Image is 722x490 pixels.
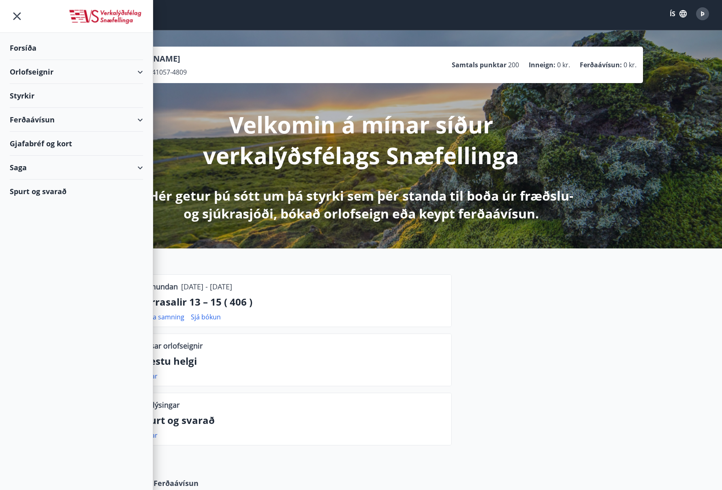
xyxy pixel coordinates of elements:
[508,60,519,69] span: 200
[10,60,143,84] div: Orlofseignir
[10,180,143,203] div: Spurt og svarað
[147,187,575,223] p: Hér getur þú sótt um þá styrki sem þér standa til boða úr fræðslu- og sjúkrasjóði, bókað orlofsei...
[139,295,445,309] p: Þorrasalir 13 – 15 ( 406 )
[68,9,143,25] img: union_logo
[181,281,232,292] p: [DATE] - [DATE]
[529,60,555,69] p: Inneign :
[665,6,691,21] button: ÍS
[10,156,143,180] div: Saga
[624,60,637,69] span: 0 kr.
[139,413,445,427] p: Spurt og svarað
[139,312,184,321] a: Sækja samning
[139,281,178,292] p: Framundan
[139,340,203,351] p: Lausar orlofseignir
[10,84,143,108] div: Styrkir
[10,108,143,132] div: Ferðaávísun
[147,109,575,171] p: Velkomin á mínar síður verkalýðsfélags Snæfellinga
[580,60,622,69] p: Ferðaávísun :
[10,36,143,60] div: Forsíða
[557,60,570,69] span: 0 kr.
[452,60,506,69] p: Samtals punktar
[10,132,143,156] div: Gjafabréf og kort
[148,68,187,77] span: 141057-4809
[10,9,24,24] button: menu
[693,4,712,24] button: Þ
[139,354,445,368] p: Næstu helgi
[139,400,179,410] p: Upplýsingar
[701,9,705,18] span: Þ
[191,312,221,321] a: Sjá bókun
